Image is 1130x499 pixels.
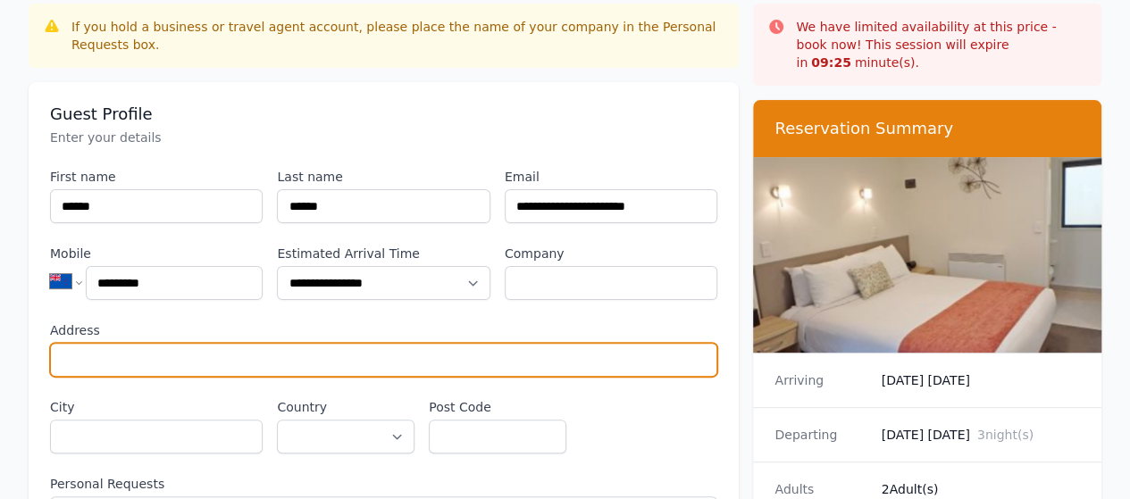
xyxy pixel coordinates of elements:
label: Address [50,321,717,339]
h3: Reservation Summary [774,118,1080,139]
img: Budget Studio [753,157,1101,353]
div: If you hold a business or travel agent account, please place the name of your company in the Pers... [71,18,724,54]
dd: [DATE] [DATE] [882,426,1080,444]
label: Mobile [50,245,263,262]
label: Country [277,398,414,416]
dt: Adults [774,480,866,498]
label: Post Code [429,398,566,416]
label: City [50,398,263,416]
label: Last name [277,168,490,186]
p: Enter your details [50,129,717,146]
label: Estimated Arrival Time [277,245,490,262]
p: We have limited availability at this price - book now! This session will expire in minute(s). [796,18,1087,71]
dd: [DATE] [DATE] [882,371,1080,389]
span: 3 night(s) [977,428,1034,442]
strong: 09 : 25 [811,55,851,70]
dd: 2 Adult(s) [882,480,1080,498]
label: Email [505,168,717,186]
label: Company [505,245,717,262]
dt: Arriving [774,371,866,389]
h3: Guest Profile [50,104,717,125]
dt: Departing [774,426,866,444]
label: First name [50,168,263,186]
label: Personal Requests [50,475,717,493]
